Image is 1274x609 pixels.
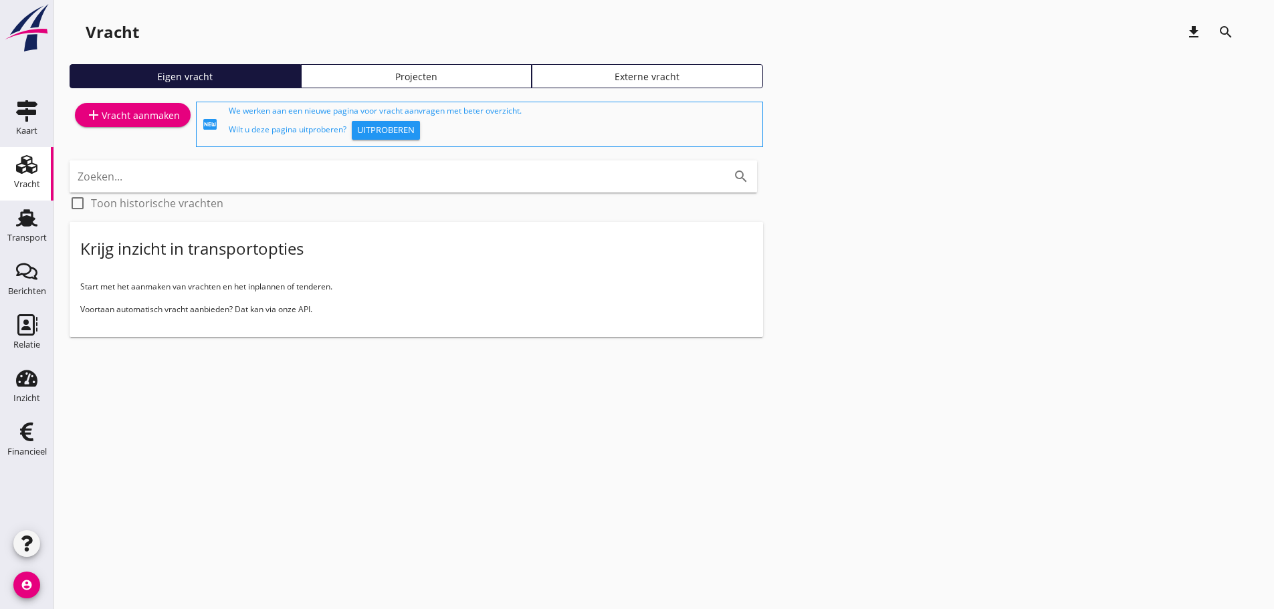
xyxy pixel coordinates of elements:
[538,70,757,84] div: Externe vracht
[91,197,223,210] label: Toon historische vrachten
[301,64,532,88] a: Projecten
[14,180,40,189] div: Vracht
[733,168,749,185] i: search
[86,21,139,43] div: Vracht
[307,70,526,84] div: Projecten
[3,3,51,53] img: logo-small.a267ee39.svg
[13,340,40,349] div: Relatie
[13,394,40,402] div: Inzicht
[1186,24,1202,40] i: download
[229,105,757,144] div: We werken aan een nieuwe pagina voor vracht aanvragen met beter overzicht. Wilt u deze pagina uit...
[80,238,304,259] div: Krijg inzicht in transportopties
[78,166,712,187] input: Zoeken...
[13,572,40,598] i: account_circle
[86,107,102,123] i: add
[75,103,191,127] a: Vracht aanmaken
[8,287,46,295] div: Berichten
[80,281,752,293] p: Start met het aanmaken van vrachten en het inplannen of tenderen.
[1218,24,1234,40] i: search
[357,124,415,137] div: Uitproberen
[532,64,763,88] a: Externe vracht
[80,303,752,316] p: Voortaan automatisch vracht aanbieden? Dat kan via onze API.
[76,70,295,84] div: Eigen vracht
[16,126,37,135] div: Kaart
[202,116,218,132] i: fiber_new
[70,64,301,88] a: Eigen vracht
[7,447,47,456] div: Financieel
[352,121,420,140] button: Uitproberen
[7,233,47,242] div: Transport
[86,107,180,123] div: Vracht aanmaken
